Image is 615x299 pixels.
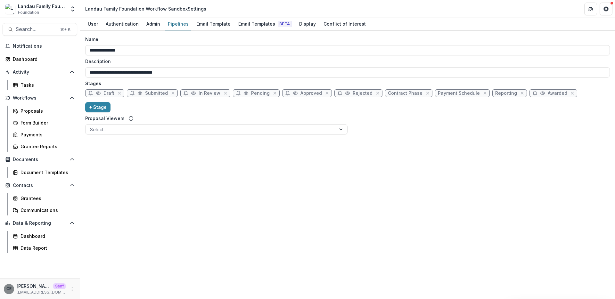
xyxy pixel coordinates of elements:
[13,157,67,162] span: Documents
[194,19,233,28] div: Email Template
[3,54,77,64] a: Dashboard
[324,90,330,96] button: close
[3,180,77,190] button: Open Contacts
[10,117,77,128] a: Form Builder
[13,95,67,101] span: Workflows
[10,129,77,140] a: Payments
[297,19,318,28] div: Display
[13,69,67,75] span: Activity
[103,19,141,28] div: Authentication
[165,19,191,28] div: Pipelines
[10,80,77,90] a: Tasks
[13,44,75,49] span: Notifications
[482,90,488,96] button: close
[10,231,77,241] a: Dashboard
[438,91,480,96] span: Payment Schedule
[83,4,209,13] nav: breadcrumb
[20,82,72,88] div: Tasks
[170,90,176,96] button: close
[59,26,72,33] div: ⌘ + K
[6,287,12,291] div: Chiji Eke
[13,221,67,226] span: Data & Reporting
[495,91,517,96] span: Reporting
[251,91,270,96] span: Pending
[374,90,381,96] button: close
[16,26,56,32] span: Search...
[13,56,72,62] div: Dashboard
[13,183,67,188] span: Contacts
[17,283,51,289] p: [PERSON_NAME]
[199,91,220,96] span: In Review
[10,141,77,152] a: Grantee Reports
[236,18,294,30] a: Email Templates Beta
[20,119,72,126] div: Form Builder
[272,90,278,96] button: close
[321,18,368,30] a: Conflict of Interest
[144,19,163,28] div: Admin
[85,19,101,28] div: User
[53,283,66,289] p: Staff
[10,205,77,215] a: Communications
[20,169,72,176] div: Document Templates
[20,207,72,214] div: Communications
[321,19,368,28] div: Conflict of Interest
[18,10,39,15] span: Foundation
[569,90,576,96] button: close
[20,233,72,239] div: Dashboard
[5,4,15,14] img: Landau Family Foundation Workflow Sandbox
[20,131,72,138] div: Payments
[116,90,123,96] button: close
[85,80,610,87] p: Stages
[144,18,163,30] a: Admin
[20,195,72,202] div: Grantees
[353,91,373,96] span: Rejected
[300,91,322,96] span: Approved
[18,3,66,10] div: Landau Family Foundation Workflow Sandbox
[85,18,101,30] a: User
[297,18,318,30] a: Display
[85,58,606,65] label: Description
[548,91,567,96] span: Awarded
[20,108,72,114] div: Proposals
[3,67,77,77] button: Open Activity
[68,3,77,15] button: Open entity switcher
[165,18,191,30] a: Pipelines
[20,245,72,251] div: Data Report
[600,3,612,15] button: Get Help
[519,90,525,96] button: close
[3,154,77,165] button: Open Documents
[68,285,76,293] button: More
[85,115,125,122] label: Proposal Viewers
[388,91,422,96] span: Contract Phase
[584,3,597,15] button: Partners
[145,91,168,96] span: Submitted
[222,90,229,96] button: close
[10,193,77,204] a: Grantees
[103,91,114,96] span: Draft
[278,21,291,27] span: Beta
[85,36,98,43] p: Name
[103,18,141,30] a: Authentication
[85,5,206,12] div: Landau Family Foundation Workflow Sandbox Settings
[3,23,77,36] button: Search...
[17,289,66,295] p: [EMAIL_ADDRESS][DOMAIN_NAME]
[3,41,77,51] button: Notifications
[236,19,294,28] div: Email Templates
[10,243,77,253] a: Data Report
[20,143,72,150] div: Grantee Reports
[424,90,431,96] button: close
[85,102,111,112] button: + Stage
[3,93,77,103] button: Open Workflows
[10,106,77,116] a: Proposals
[10,167,77,178] a: Document Templates
[3,218,77,228] button: Open Data & Reporting
[194,18,233,30] a: Email Template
